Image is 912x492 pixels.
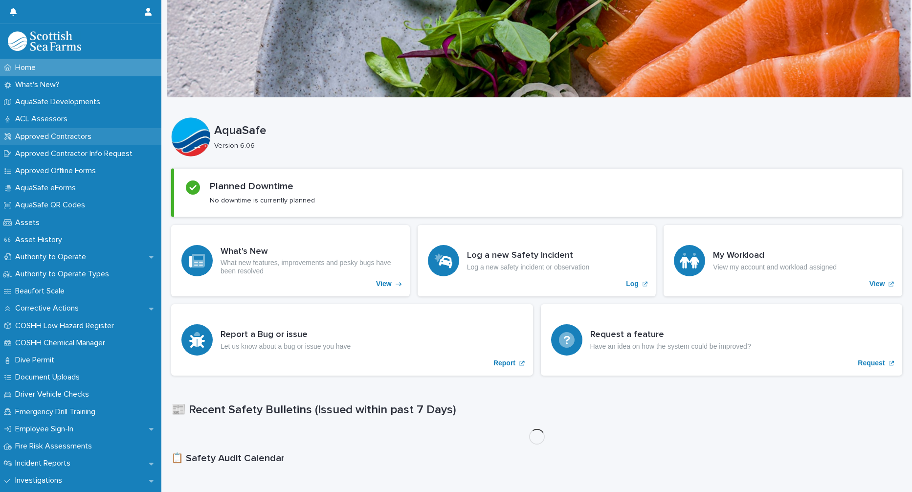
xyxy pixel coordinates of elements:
[221,259,400,275] p: What new features, improvements and pesky bugs have been resolved
[376,280,392,288] p: View
[171,452,902,464] h1: 📋 Safety Audit Calendar
[11,287,72,296] p: Beaufort Scale
[11,218,47,227] p: Assets
[11,459,78,468] p: Incident Reports
[11,235,70,245] p: Asset History
[713,250,837,261] h3: My Workload
[467,263,590,271] p: Log a new safety incident or observation
[11,269,117,279] p: Authority to Operate Types
[11,166,104,176] p: Approved Offline Forms
[11,373,88,382] p: Document Uploads
[11,321,122,331] p: COSHH Low Hazard Register
[171,403,902,417] h1: 📰 Recent Safety Bulletins (Issued within past 7 Days)
[171,225,410,296] a: View
[541,304,903,376] a: Request
[11,114,75,124] p: ACL Assessors
[11,63,44,72] p: Home
[11,476,70,485] p: Investigations
[11,149,140,158] p: Approved Contractor Info Request
[590,342,751,351] p: Have an idea on how the system could be improved?
[11,356,62,365] p: Dive Permit
[210,180,293,192] h2: Planned Downtime
[8,31,81,51] img: bPIBxiqnSb2ggTQWdOVV
[214,124,898,138] p: AquaSafe
[11,201,93,210] p: AquaSafe QR Codes
[664,225,902,296] a: View
[11,97,108,107] p: AquaSafe Developments
[214,142,894,150] p: Version 6.06
[590,330,751,340] h3: Request a feature
[221,246,400,257] h3: What's New
[858,359,885,367] p: Request
[11,252,94,262] p: Authority to Operate
[11,80,67,89] p: What's New?
[221,330,351,340] h3: Report a Bug or issue
[11,304,87,313] p: Corrective Actions
[221,342,351,351] p: Let us know about a bug or issue you have
[869,280,885,288] p: View
[210,196,315,205] p: No downtime is currently planned
[11,132,99,141] p: Approved Contractors
[171,304,533,376] a: Report
[11,338,113,348] p: COSHH Chemical Manager
[11,425,81,434] p: Employee Sign-In
[713,263,837,271] p: View my account and workload assigned
[418,225,656,296] a: Log
[467,250,590,261] h3: Log a new Safety Incident
[11,407,103,417] p: Emergency Drill Training
[11,183,84,193] p: AquaSafe eForms
[11,390,97,399] p: Driver Vehicle Checks
[626,280,639,288] p: Log
[493,359,515,367] p: Report
[11,442,100,451] p: Fire Risk Assessments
